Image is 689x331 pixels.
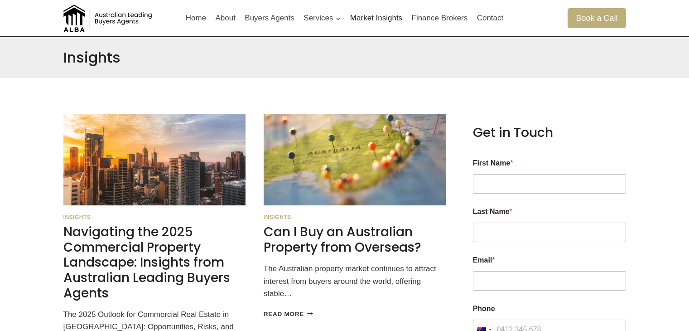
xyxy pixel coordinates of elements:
nav: Primary Navigation [181,7,508,29]
label: Last Name [473,207,626,216]
a: Book a Call [568,8,626,28]
a: Can I Buy an Australian Property from Overseas? [264,223,421,256]
a: Finance Brokers [407,7,472,29]
a: Read More [264,311,313,317]
a: Market Insights [346,7,407,29]
a: Contact [472,7,508,29]
a: Buyers Agents [240,7,299,29]
a: Home [181,7,211,29]
span: Services [304,12,341,24]
a: Insights [63,214,91,220]
img: Stunning view of Melbourne's skyline at sunset, capturing modern skyscrapers and warm sky. [63,114,246,205]
label: Email [473,256,626,264]
img: Australian Leading Buyers Agents [63,5,154,32]
p: The Australian property market continues to attract interest from buyers around the world, offeri... [264,263,446,300]
img: Close-up of a map of Australia with colorful pins marking various cities and destinations. [264,114,446,205]
h1: Insights [63,49,120,66]
label: Phone [473,304,626,313]
label: First Name [473,159,626,167]
a: Insights [264,214,291,220]
a: About [211,7,240,29]
h2: Get in Touch [473,125,626,141]
a: Navigating the 2025 Commercial Property Landscape: Insights from Australian Leading Buyers Agents [63,223,230,302]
